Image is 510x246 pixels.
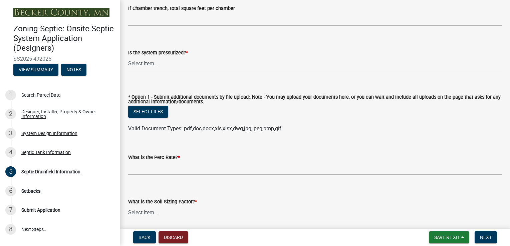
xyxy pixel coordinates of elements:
[21,131,77,136] div: System Design Information
[139,235,151,240] span: Back
[429,231,469,243] button: Save & Exit
[5,109,16,119] div: 2
[128,6,235,11] label: If Chamber trench, total square feet per chamber
[61,67,86,73] wm-modal-confirm: Notes
[133,231,156,243] button: Back
[128,200,197,204] label: What is the Soil Sizing Factor?
[61,64,86,76] button: Notes
[13,64,58,76] button: View Summary
[21,169,80,174] div: Septic Drainfield Information
[5,186,16,196] div: 6
[13,8,109,17] img: Becker County, Minnesota
[5,166,16,177] div: 5
[21,150,71,155] div: Septic Tank Information
[5,224,16,235] div: 8
[475,231,497,243] button: Next
[21,189,40,193] div: Setbacks
[21,93,61,97] div: Search Parcel Data
[13,24,115,53] h4: Zoning-Septic: Onsite Septic System Application (Designers)
[21,208,60,212] div: Submit Application
[5,147,16,158] div: 4
[128,155,180,160] label: What is the Perc Rate?
[128,95,502,105] label: * Option 1 - Submit additional documents by file upload:, Note - You may upload your documents he...
[128,106,168,118] button: Select files
[128,125,281,132] span: Valid Document Types: pdf,doc,docx,xls,xlsx,dwg,jpg,jpeg,bmp,gif
[159,231,188,243] button: Discard
[13,56,107,62] span: SS2025-492025
[5,205,16,215] div: 7
[5,128,16,139] div: 3
[128,51,188,55] label: Is the system pressurized?
[21,109,109,119] div: Designer, Installer, Property & Owner Information
[13,67,58,73] wm-modal-confirm: Summary
[480,235,492,240] span: Next
[5,90,16,100] div: 1
[434,235,460,240] span: Save & Exit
